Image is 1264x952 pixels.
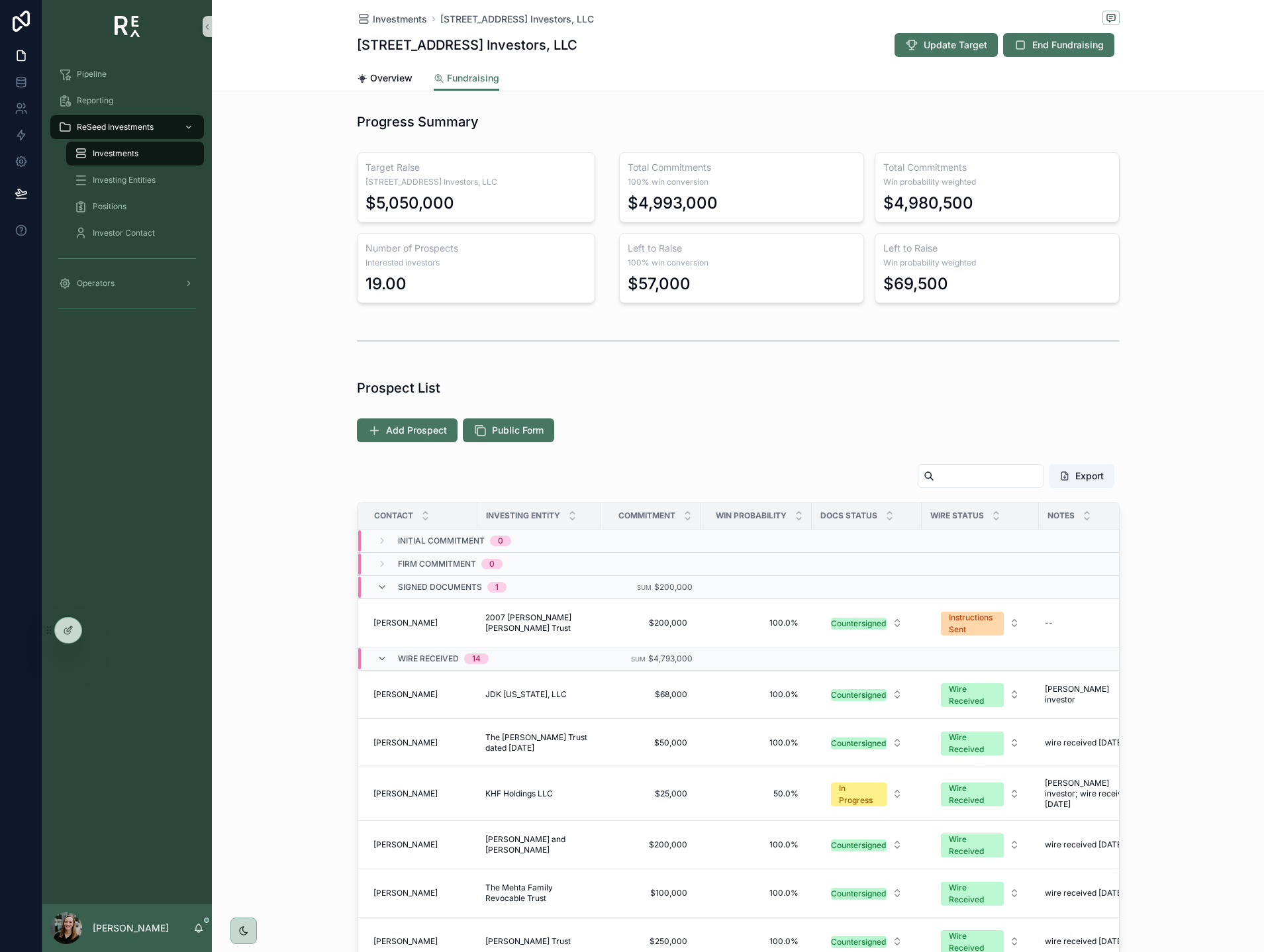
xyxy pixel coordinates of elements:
[708,834,804,855] a: 100.0%
[708,684,804,705] a: 100.0%
[495,582,499,593] div: 1
[714,738,799,748] span: 100.0%
[485,689,567,700] span: JDK [US_STATE], LLC
[714,936,799,947] span: 100.0%
[485,788,553,799] span: KHF Holdings LLC
[486,510,560,521] span: Investing Entity
[398,536,485,546] span: Initial Commitment
[614,788,687,799] span: $25,000
[839,783,879,806] div: In Progress
[1040,773,1139,815] a: [PERSON_NAME] investor; wire received [DATE]
[714,689,799,700] span: 100.0%
[708,732,804,753] a: 100.0%
[370,71,413,85] span: Overview
[714,888,799,898] span: 100.0%
[373,888,438,898] span: [PERSON_NAME]
[440,13,594,26] a: [STREET_ADDRESS] Investors, LLC
[654,582,693,592] span: $200,000
[628,161,855,174] h3: Total Commitments
[831,689,886,701] div: Countersigned
[949,882,996,906] div: Wire Received
[949,683,996,707] div: Wire Received
[93,922,169,935] p: [PERSON_NAME]
[472,653,481,664] div: 14
[614,689,687,700] span: $68,000
[628,242,855,255] h3: Left to Raise
[614,618,687,628] span: $200,000
[949,612,996,636] div: Instructions Sent
[373,13,427,26] span: Investments
[1003,33,1114,57] button: End Fundraising
[820,832,914,857] a: Select Button
[648,653,693,663] span: $4,793,000
[831,936,886,948] div: Countersigned
[831,888,886,900] div: Countersigned
[50,89,204,113] a: Reporting
[930,875,1030,911] button: Select Button
[1047,510,1075,521] span: Notes
[930,827,1030,863] button: Select Button
[1045,618,1053,628] div: --
[883,273,948,295] div: $69,500
[1040,679,1139,710] a: [PERSON_NAME] investor
[485,834,593,855] span: [PERSON_NAME] and [PERSON_NAME]
[373,618,469,628] a: [PERSON_NAME]
[831,738,886,749] div: Countersigned
[820,610,914,636] a: Select Button
[77,69,107,79] span: Pipeline
[489,559,495,569] div: 0
[373,738,438,748] span: [PERSON_NAME]
[365,273,407,295] div: 19.00
[66,221,204,245] a: Investor Contact
[618,510,675,521] span: Commitment
[708,612,804,634] a: 100.0%
[930,676,1031,713] a: Select Button
[373,936,469,947] a: [PERSON_NAME]
[1045,778,1134,810] span: [PERSON_NAME] investor; wire received [DATE]
[93,228,155,238] span: Investor Contact
[365,161,587,174] h3: Target Raise
[485,936,593,947] a: [PERSON_NAME] Trust
[93,148,138,159] span: Investments
[637,584,652,591] small: Sum
[485,936,571,947] span: [PERSON_NAME] Trust
[66,195,204,218] a: Positions
[883,242,1111,255] h3: Left to Raise
[1045,839,1124,850] span: wire received [DATE]
[373,888,469,898] a: [PERSON_NAME]
[1040,732,1139,753] a: wire received [DATE]
[398,582,482,593] span: Signed Documents
[77,278,115,289] span: Operators
[485,788,593,799] a: KHF Holdings LLC
[373,839,438,850] span: [PERSON_NAME]
[373,689,438,700] span: [PERSON_NAME]
[714,839,799,850] span: 100.0%
[357,36,577,54] h1: [STREET_ADDRESS] Investors, LLC
[115,16,140,37] img: App logo
[373,618,438,628] span: [PERSON_NAME]
[357,379,440,397] h1: Prospect List
[820,682,914,707] a: Select Button
[820,730,914,755] a: Select Button
[365,242,587,255] h3: Number of Prospects
[820,683,913,706] button: Select Button
[373,839,469,850] a: [PERSON_NAME]
[1040,834,1139,855] a: wire received [DATE]
[373,788,469,799] a: [PERSON_NAME]
[708,931,804,952] a: 100.0%
[485,612,593,634] a: 2007 [PERSON_NAME] [PERSON_NAME] Trust
[373,689,469,700] a: [PERSON_NAME]
[1040,612,1139,634] a: --
[820,833,913,857] button: Select Button
[398,559,476,569] span: Firm Commitment
[628,193,718,214] div: $4,993,000
[628,177,855,187] span: 100% win conversion
[1045,738,1124,748] span: wire received [DATE]
[716,510,787,521] span: Win Probability
[883,177,1111,187] span: Win probability weighted
[614,888,687,898] span: $100,000
[614,936,687,947] span: $250,000
[930,604,1031,642] a: Select Button
[708,882,804,904] a: 100.0%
